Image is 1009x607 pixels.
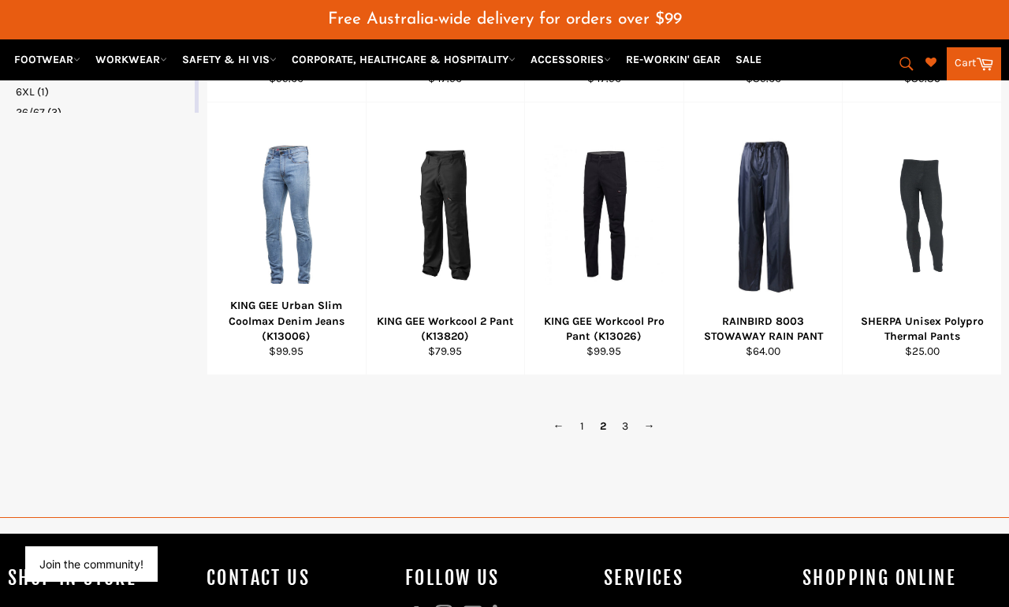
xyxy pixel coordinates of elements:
[47,106,61,119] span: (3)
[8,565,191,591] h4: Shop In Store
[16,106,45,119] span: 26/67
[207,102,366,375] a: KING GEE Urban Slim Coolmax Denim Jeans (K13006)KING GEE Urban Slim Coolmax Denim Jeans (K13006)$...
[376,314,515,344] div: KING GEE Workcool 2 Pant (K13820)
[39,557,143,571] button: Join the community!
[207,565,389,591] h4: Contact Us
[694,314,832,344] div: RAINBIRD 8003 STOWAWAY RAIN PANT
[620,46,727,73] a: RE-WORKIN' GEAR
[366,102,525,375] a: KING GEE Workcool 2 Pant (K13820)KING GEE Workcool 2 Pant (K13820)$79.95
[729,46,768,73] a: SALE
[802,565,985,591] h4: SHOPPING ONLINE
[89,46,173,73] a: WORKWEAR
[218,298,356,344] div: KING GEE Urban Slim Coolmax Denim Jeans (K13006)
[8,46,87,73] a: FOOTWEAR
[405,565,588,591] h4: Follow us
[604,565,787,591] h4: services
[683,102,843,375] a: RAINBIRD 8003 STOWAWAY RAIN PANTRAINBIRD 8003 STOWAWAY RAIN PANT$64.00
[592,415,614,438] span: 2
[524,102,683,375] a: KING GEE Workcool Pro Pant (K13026)KING GEE Workcool Pro Pant (K13026)$99.95
[842,102,1001,375] a: SHERPA Unisex Polypro Thermal PantsSHERPA Unisex Polypro Thermal Pants$25.00
[853,314,992,344] div: SHERPA Unisex Polypro Thermal Pants
[37,85,49,99] span: (1)
[16,105,192,120] a: 26/67
[545,415,572,438] a: ←
[176,46,283,73] a: SAFETY & HI VIS
[328,11,682,28] span: Free Australia-wide delivery for orders over $99
[524,46,617,73] a: ACCESSORIES
[285,46,522,73] a: CORPORATE, HEALTHCARE & HOSPITALITY
[614,415,636,438] a: 3
[947,47,1001,80] a: Cart
[535,314,674,344] div: KING GEE Workcool Pro Pant (K13026)
[16,84,192,99] a: 6XL
[16,85,35,99] span: 6XL
[636,415,663,438] a: →
[572,415,592,438] a: 1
